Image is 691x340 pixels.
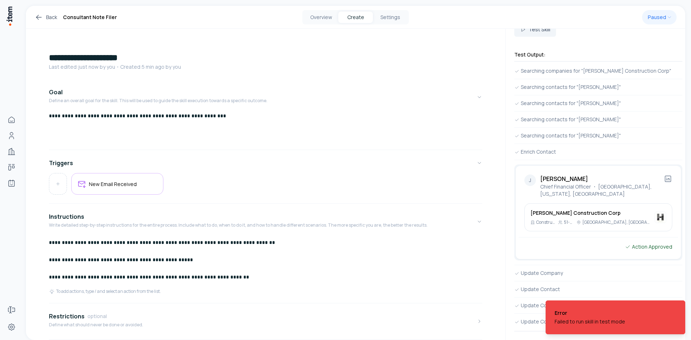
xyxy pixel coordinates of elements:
div: Update Contact [514,318,682,325]
div: GoalDefine an overall goal for the skill. This will be used to guide the skill execution towards ... [49,112,482,147]
h2: [PERSON_NAME] [540,174,664,183]
button: Create [338,12,373,23]
h3: [PERSON_NAME] Construction Corp [530,209,652,217]
h3: Test Output: [514,51,682,58]
a: Settings [4,320,19,334]
div: Searching companies for "[PERSON_NAME] Construction Corp" [514,67,682,74]
div: Update Contact [514,302,682,309]
div: Update Company [514,269,682,277]
h4: Goal [49,88,63,96]
a: Back [35,13,57,22]
a: Deals [4,160,19,174]
div: Searching contacts for "[PERSON_NAME]" [514,83,682,91]
div: Triggers [49,173,482,200]
a: Companies [4,144,19,159]
div: Action Approved [625,243,672,250]
a: Home [4,113,19,127]
p: Write detailed step-by-step instructions for the entire process. Include what to do, when to do i... [49,222,428,228]
div: Searching contacts for "[PERSON_NAME]" [514,100,682,107]
a: Agents [4,176,19,190]
div: Failed to run skill in test mode [555,318,625,325]
p: Define an overall goal for the skill. This will be used to guide the skill execution towards a sp... [49,98,267,104]
button: Test Skill [514,22,556,37]
button: InstructionsWrite detailed step-by-step instructions for the entire process. Include what to do, ... [49,207,482,237]
span: optional [87,313,107,320]
p: Construction [536,219,555,225]
h5: New Email Received [89,181,137,187]
p: Define what should never be done or avoided. [49,322,143,328]
button: Overview [304,12,338,23]
button: GoalDefine an overall goal for the skill. This will be used to guide the skill execution towards ... [49,82,482,112]
h4: Restrictions [49,312,85,321]
a: Forms [4,303,19,317]
div: Searching contacts for "[PERSON_NAME]" [514,132,682,139]
button: Settings [373,12,407,23]
p: 51-200 [564,219,574,225]
div: J [524,174,536,186]
button: Triggers [49,153,482,173]
p: Last edited: just now by you ・Created: 5 min ago by you [49,63,482,71]
div: Update Contact [514,286,682,293]
div: InstructionsWrite detailed step-by-step instructions for the entire process. Include what to do, ... [49,237,482,300]
img: Item Brain Logo [6,6,13,26]
div: Error [555,309,625,317]
a: People [4,128,19,143]
div: Searching contacts for "[PERSON_NAME]" [514,116,682,123]
p: [GEOGRAPHIC_DATA], [GEOGRAPHIC_DATA] [582,219,652,225]
div: To add actions, type / and select an action from the list. [49,289,161,294]
button: RestrictionsoptionalDefine what should never be done or avoided. [49,306,482,336]
p: Chief Financial Officer ・ [GEOGRAPHIC_DATA], [US_STATE], [GEOGRAPHIC_DATA] [540,183,664,198]
h4: Triggers [49,159,73,167]
h4: Instructions [49,212,84,221]
h1: Consultant Note Filer [63,13,117,22]
div: Enrich Contact [514,148,682,155]
img: Hirsch Construction Corp [655,212,666,223]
